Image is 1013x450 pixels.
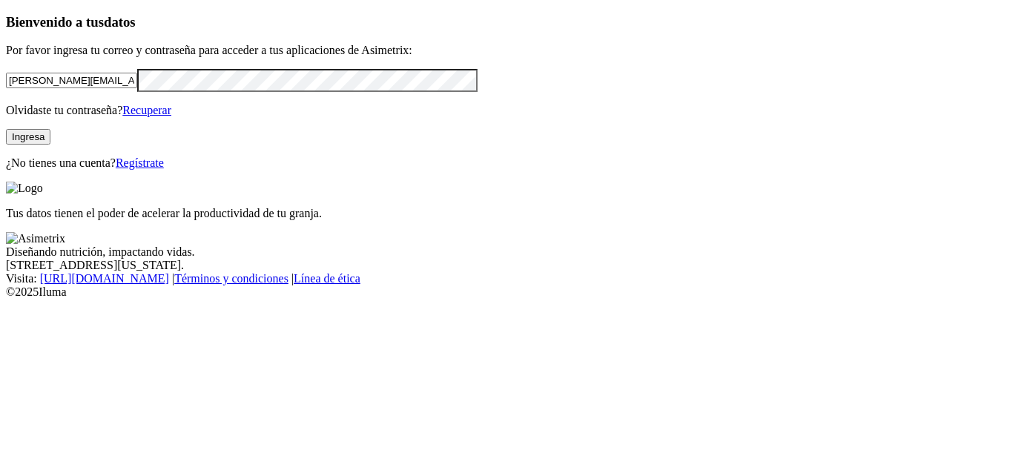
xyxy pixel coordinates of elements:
p: Por favor ingresa tu correo y contraseña para acceder a tus aplicaciones de Asimetrix: [6,44,1007,57]
a: Línea de ética [294,272,360,285]
p: Olvidaste tu contraseña? [6,104,1007,117]
span: datos [104,14,136,30]
a: Regístrate [116,156,164,169]
div: Visita : | | [6,272,1007,285]
p: Tus datos tienen el poder de acelerar la productividad de tu granja. [6,207,1007,220]
div: [STREET_ADDRESS][US_STATE]. [6,259,1007,272]
img: Asimetrix [6,232,65,245]
h3: Bienvenido a tus [6,14,1007,30]
input: Tu correo [6,73,137,88]
div: © 2025 Iluma [6,285,1007,299]
div: Diseñando nutrición, impactando vidas. [6,245,1007,259]
a: [URL][DOMAIN_NAME] [40,272,169,285]
a: Términos y condiciones [174,272,288,285]
img: Logo [6,182,43,195]
a: Recuperar [122,104,171,116]
p: ¿No tienes una cuenta? [6,156,1007,170]
button: Ingresa [6,129,50,145]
